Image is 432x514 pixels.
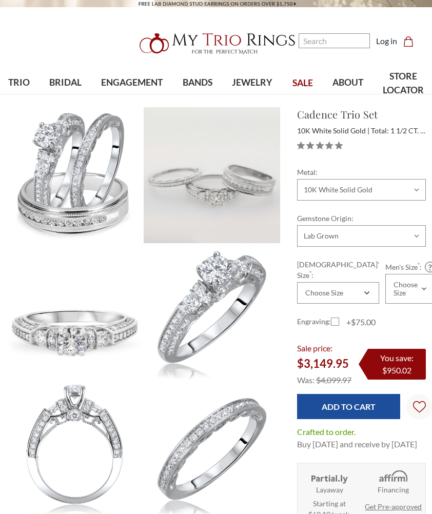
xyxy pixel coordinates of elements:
[297,107,426,122] h1: Cadence Trio Set
[373,469,414,484] img: Affirm
[371,126,422,135] span: Total: 1 1/2 CT.
[61,100,71,101] button: submenu toggle
[7,107,143,241] img: Photo of Cadence 1 1/2 ct tw. Lab Grown Round Solitaire Trio Set 10K White Gold [BT1626W-C000]
[7,244,143,380] img: Photo of Cadence 1 1/2 ct tw. Lab Grown Round Solitaire Trio Set 10K White Gold [BT1626WE-C000]
[331,316,376,328] label: +$75.00
[297,375,315,385] span: Was:
[91,66,172,100] a: ENGAGEMENT
[127,100,137,101] button: submenu toggle
[316,484,343,495] strong: Layaway
[297,394,401,419] input: Add to Cart
[305,289,343,297] div: Choose Size
[297,282,379,304] div: Combobox
[403,36,414,47] svg: cart.cart_preview
[183,76,212,89] span: BANDS
[323,66,373,100] a: ABOUT
[383,70,424,97] span: STORE LOCATOR
[343,100,353,101] button: submenu toggle
[297,259,379,281] label: [DEMOGRAPHIC_DATA]' Size :
[14,100,24,101] button: submenu toggle
[292,76,313,90] span: SALE
[222,66,282,100] a: JEWELRY
[282,67,322,100] a: SALE
[192,100,203,101] button: submenu toggle
[394,281,419,297] div: Choose Size
[173,66,222,100] a: BANDS
[232,76,272,89] span: JEWELRY
[376,35,397,47] a: Log in
[297,343,332,353] span: Sale price:
[297,126,369,135] span: 10K White Solid Gold
[8,76,30,89] span: TRIO
[413,368,426,445] svg: Wish Lists
[101,76,163,89] span: ENGAGEMENT
[316,375,351,385] span: $4,099.97
[380,353,414,375] span: You save: $950.02
[247,100,258,101] button: submenu toggle
[332,76,363,89] span: ABOUT
[297,438,417,450] dd: Buy [DATE] and receive by [DATE]
[134,27,298,60] img: My Trio Rings
[378,484,409,495] strong: Financing
[365,501,422,512] a: Get Pre-approved
[144,107,280,243] img: Photo of Cadence 1 1/2 ct tw. Lab Grown Round Solitaire Trio Set 10K White Gold [BT1626W-C000]
[297,167,426,177] label: Metal:
[309,469,350,484] img: Layaway
[403,35,420,47] a: Cart with 0 items
[297,213,426,224] label: Gemstone Origin:
[49,76,82,89] span: BRIDAL
[144,244,280,380] img: Photo of Cadence 1 1/2 ct tw. Lab Grown Round Solitaire Trio Set 10K White Gold [BT1626WE-C000]
[299,33,370,48] input: Search
[297,316,331,328] label: Engraving:
[125,27,307,60] a: My Trio Rings
[297,426,356,438] dt: Crafted to order.
[297,357,349,370] span: $3,149.95
[406,394,432,420] a: Wish Lists
[40,66,91,100] a: BRIDAL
